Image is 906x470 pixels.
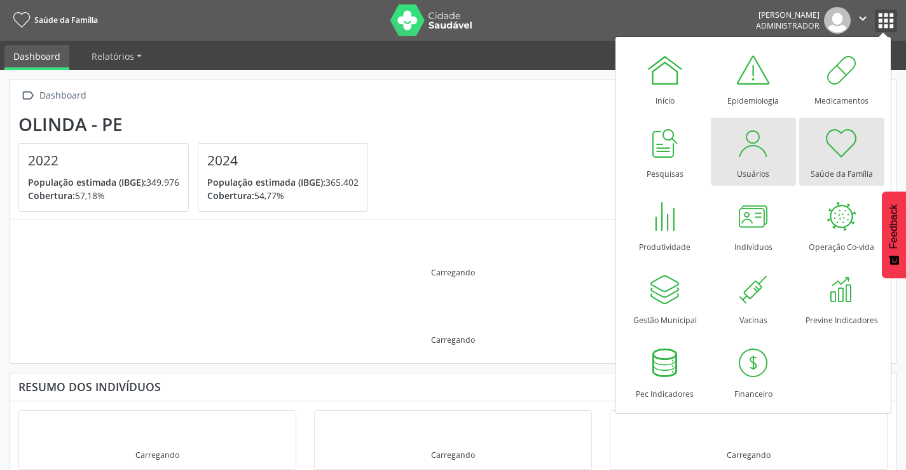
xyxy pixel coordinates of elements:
[431,267,475,278] div: Carregando
[431,450,475,460] div: Carregando
[18,86,37,105] i: 
[756,10,820,20] div: [PERSON_NAME]
[799,264,884,332] a: Previne Indicadores
[799,45,884,113] a: Medicamentos
[824,7,851,34] img: img
[28,176,146,188] span: População estimada (IBGE):
[799,118,884,186] a: Saúde da Família
[207,190,254,202] span: Cobertura:
[18,114,377,135] div: Olinda - PE
[622,264,708,332] a: Gestão Municipal
[622,338,708,406] a: Pec Indicadores
[622,118,708,186] a: Pesquisas
[28,176,179,189] p: 349.976
[856,11,870,25] i: 
[92,50,134,62] span: Relatórios
[622,191,708,259] a: Produtividade
[34,15,98,25] span: Saúde da Família
[711,191,796,259] a: Indivíduos
[135,450,179,460] div: Carregando
[875,10,897,32] button: apps
[711,264,796,332] a: Vacinas
[756,20,820,31] span: Administrador
[28,153,179,169] h4: 2022
[711,45,796,113] a: Epidemiologia
[207,176,359,189] p: 365.402
[431,335,475,345] div: Carregando
[18,380,888,394] div: Resumo dos indivíduos
[207,189,359,202] p: 54,77%
[622,45,708,113] a: Início
[37,86,88,105] div: Dashboard
[711,338,796,406] a: Financeiro
[9,10,98,31] a: Saúde da Família
[882,191,906,278] button: Feedback - Mostrar pesquisa
[207,153,359,169] h4: 2024
[28,189,179,202] p: 57,18%
[4,45,69,70] a: Dashboard
[799,191,884,259] a: Operação Co-vida
[727,450,771,460] div: Carregando
[851,7,875,34] button: 
[83,45,151,67] a: Relatórios
[18,86,88,105] a:  Dashboard
[888,204,900,249] span: Feedback
[711,118,796,186] a: Usuários
[207,176,326,188] span: População estimada (IBGE):
[28,190,75,202] span: Cobertura:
